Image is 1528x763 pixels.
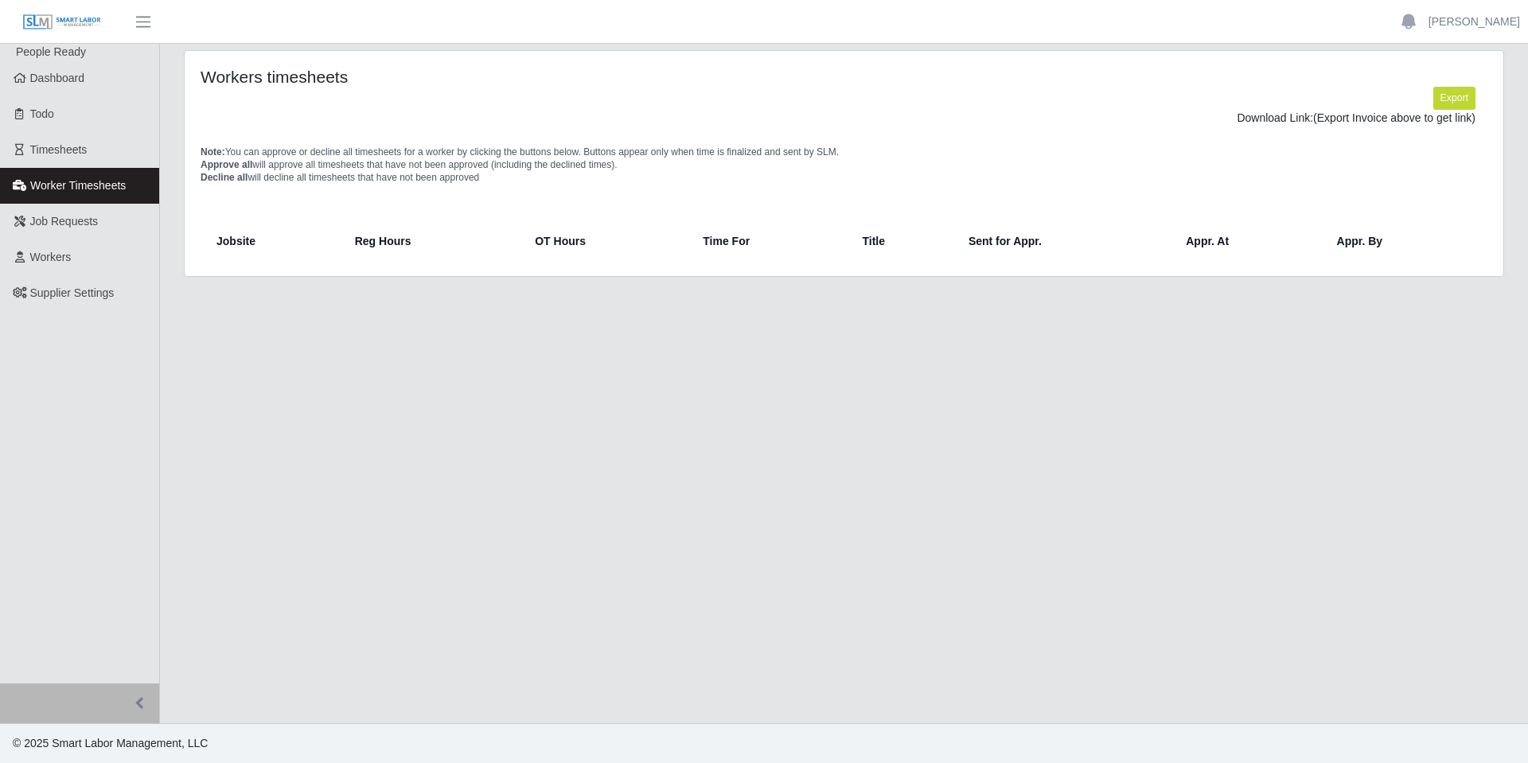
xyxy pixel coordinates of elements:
span: Todo [30,107,54,120]
span: (Export Invoice above to get link) [1313,111,1475,124]
span: Timesheets [30,143,88,156]
a: [PERSON_NAME] [1429,14,1520,30]
th: Sent for Appr. [956,222,1173,260]
img: SLM Logo [22,14,102,31]
span: © 2025 Smart Labor Management, LLC [13,737,208,749]
th: Title [850,222,956,260]
th: OT Hours [522,222,690,260]
button: Export [1433,87,1475,109]
span: People Ready [16,45,86,58]
span: Approve all [201,159,252,170]
p: You can approve or decline all timesheets for a worker by clicking the buttons below. Buttons app... [201,146,1487,184]
th: Reg Hours [342,222,523,260]
span: Decline all [201,172,248,183]
span: Job Requests [30,215,99,228]
span: Supplier Settings [30,286,115,299]
th: Time For [690,222,849,260]
div: Download Link: [212,110,1475,127]
span: Workers [30,251,72,263]
th: Jobsite [207,222,342,260]
th: Appr. By [1324,222,1481,260]
span: Dashboard [30,72,85,84]
th: Appr. At [1173,222,1323,260]
span: Note: [201,146,225,158]
span: Worker Timesheets [30,179,126,192]
h4: Workers timesheets [201,67,723,87]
